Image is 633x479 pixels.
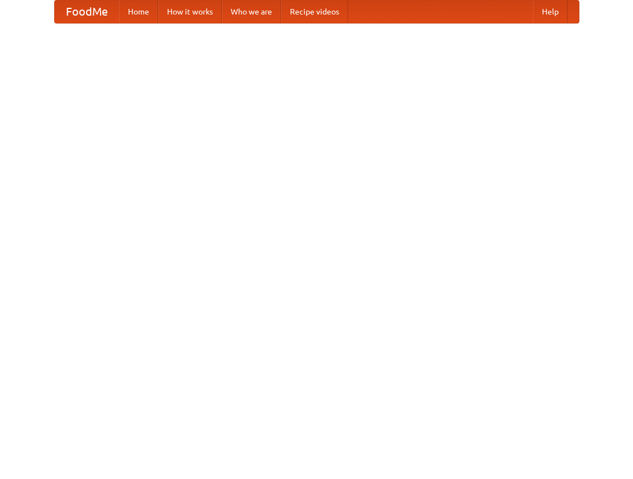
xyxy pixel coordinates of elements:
[55,1,119,23] a: FoodMe
[119,1,158,23] a: Home
[222,1,281,23] a: Who we are
[281,1,348,23] a: Recipe videos
[158,1,222,23] a: How it works
[533,1,568,23] a: Help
